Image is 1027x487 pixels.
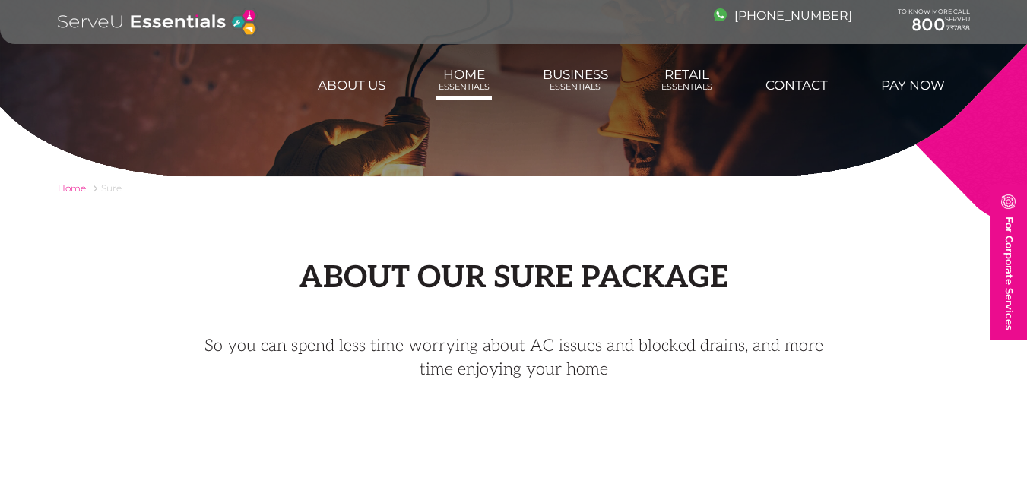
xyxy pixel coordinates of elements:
span: Essentials [661,82,712,92]
span: Essentials [439,82,490,92]
span: Essentials [543,82,608,92]
a: HomeEssentials [436,59,492,100]
a: BusinessEssentials [540,59,610,100]
h2: About our Sure Package [58,260,970,296]
p: So you can spend less time worrying about AC issues and blocked drains, and more time enjoying yo... [195,334,833,381]
span: Sure [101,182,122,194]
a: Contact [763,70,830,100]
a: 800737838 [898,15,970,35]
a: About us [315,70,388,100]
a: [PHONE_NUMBER] [714,8,852,23]
span: 800 [911,14,946,35]
a: Pay Now [879,70,947,100]
img: logo [58,8,258,36]
img: image [714,8,727,21]
a: For Corporate Services [990,185,1027,340]
img: image [1001,194,1016,209]
a: RetailEssentials [659,59,715,100]
a: Home [58,182,86,194]
div: TO KNOW MORE CALL SERVEU [898,8,970,36]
